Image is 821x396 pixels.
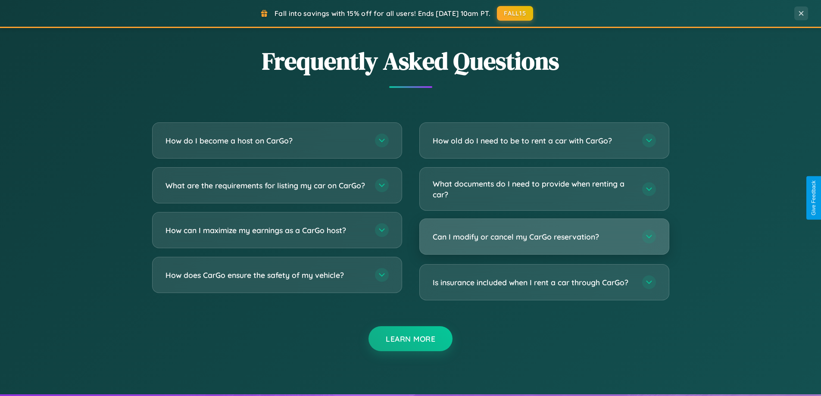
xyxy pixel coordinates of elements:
span: Fall into savings with 15% off for all users! Ends [DATE] 10am PT. [275,9,490,18]
button: FALL15 [497,6,533,21]
h3: How old do I need to be to rent a car with CarGo? [433,135,634,146]
h3: How do I become a host on CarGo? [165,135,366,146]
button: Learn More [368,326,453,351]
h3: How does CarGo ensure the safety of my vehicle? [165,270,366,281]
h3: How can I maximize my earnings as a CarGo host? [165,225,366,236]
div: Give Feedback [811,181,817,215]
h3: What are the requirements for listing my car on CarGo? [165,180,366,191]
h3: What documents do I need to provide when renting a car? [433,178,634,200]
h3: Is insurance included when I rent a car through CarGo? [433,277,634,288]
h2: Frequently Asked Questions [152,44,669,78]
h3: Can I modify or cancel my CarGo reservation? [433,231,634,242]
